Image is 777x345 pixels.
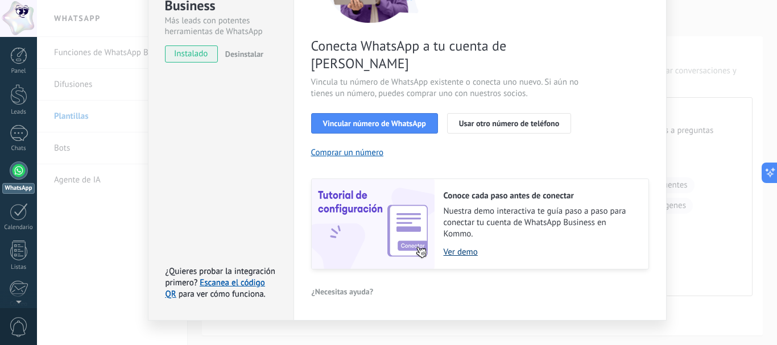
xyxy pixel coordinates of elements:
div: Leads [2,109,35,116]
button: Vincular número de WhatsApp [311,113,438,134]
div: Listas [2,264,35,271]
span: instalado [166,45,217,63]
span: Nuestra demo interactiva te guía paso a paso para conectar tu cuenta de WhatsApp Business en Kommo. [444,206,637,240]
div: Calendario [2,224,35,231]
span: ¿Quieres probar la integración primero? [166,266,276,288]
span: Vincula tu número de WhatsApp existente o conecta uno nuevo. Si aún no tienes un número, puedes c... [311,77,582,99]
span: para ver cómo funciona. [179,289,266,300]
a: Escanea el código QR [166,277,265,300]
a: Ver demo [444,247,637,257]
button: Comprar un número [311,147,384,158]
div: Panel [2,68,35,75]
button: ¿Necesitas ayuda? [311,283,374,300]
span: Usar otro número de teléfono [459,119,559,127]
span: ¿Necesitas ayuda? [312,288,374,296]
div: WhatsApp [2,183,35,194]
span: Vincular número de WhatsApp [323,119,426,127]
span: Conecta WhatsApp a tu cuenta de [PERSON_NAME] [311,37,582,72]
div: Chats [2,145,35,152]
h2: Conoce cada paso antes de conectar [444,190,637,201]
button: Usar otro número de teléfono [447,113,571,134]
span: Desinstalar [225,49,263,59]
div: Más leads con potentes herramientas de WhatsApp [165,15,277,37]
button: Desinstalar [221,45,263,63]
